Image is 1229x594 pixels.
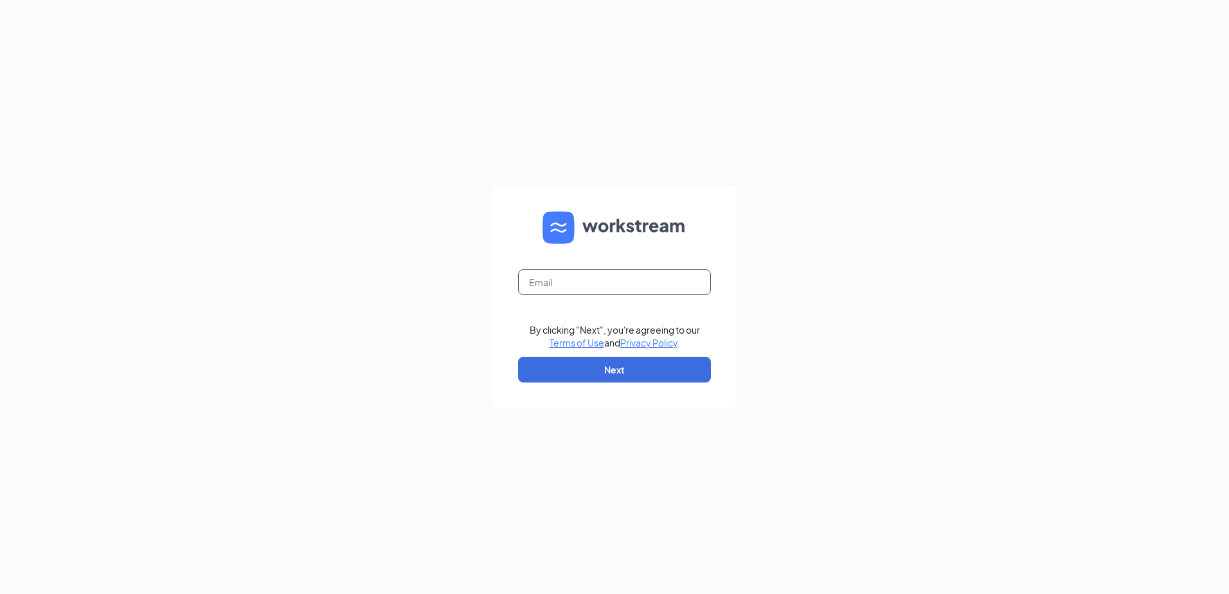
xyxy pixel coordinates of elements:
[530,323,700,349] div: By clicking "Next", you're agreeing to our and .
[620,337,677,348] a: Privacy Policy
[550,337,604,348] a: Terms of Use
[518,269,711,295] input: Email
[518,357,711,382] button: Next
[543,212,686,244] img: WS logo and Workstream text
